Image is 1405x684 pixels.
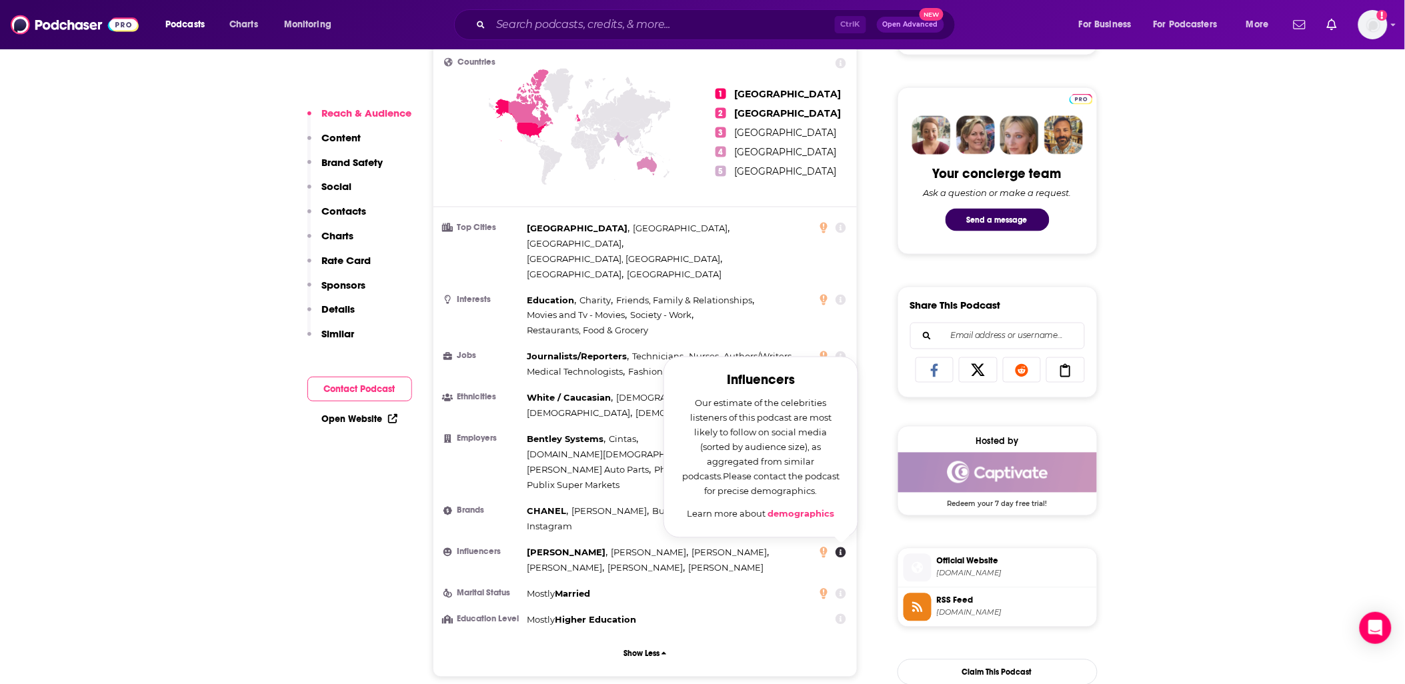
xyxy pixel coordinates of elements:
a: Show notifications dropdown [1288,13,1311,36]
button: open menu [275,14,349,35]
p: Social [322,180,352,193]
span: Restaurants, Food & Grocery [527,325,649,336]
img: User Profile [1358,10,1388,39]
span: , [527,236,624,251]
span: [GEOGRAPHIC_DATA] [627,269,722,279]
span: , [527,406,633,421]
span: Instagram [527,521,573,532]
span: , [527,447,709,463]
span: , [527,463,651,478]
span: Movies and Tv - Movies [527,310,625,321]
span: therelaunchco.com [937,569,1092,579]
div: Mostly [527,587,591,602]
span: , [527,432,606,447]
span: , [527,561,605,576]
span: [DOMAIN_NAME][DEMOGRAPHIC_DATA] [527,449,707,460]
span: PhysAssist Scribes [654,465,732,475]
span: Redeem your 7 day free trial! [898,493,1097,509]
h3: Top Cities [444,223,522,232]
span: , [527,545,608,561]
span: 1 [716,89,726,99]
span: , [579,293,613,308]
span: 5 [716,166,726,177]
div: Hosted by [898,436,1097,447]
svg: Add a profile image [1377,10,1388,21]
span: feeds.captivate.fm [937,608,1092,618]
span: 3 [716,127,726,138]
span: [GEOGRAPHIC_DATA] [527,223,628,233]
span: [GEOGRAPHIC_DATA] [633,223,728,233]
p: Rate Card [322,254,371,267]
span: [DEMOGRAPHIC_DATA] [616,393,720,403]
button: Contact Podcast [307,377,412,401]
span: , [630,308,693,323]
span: [PERSON_NAME] [527,547,606,558]
span: [PERSON_NAME] [611,547,686,558]
span: 4 [716,147,726,157]
button: Show profile menu [1358,10,1388,39]
span: , [616,293,754,308]
button: Rate Card [307,254,371,279]
p: Brand Safety [322,156,383,169]
button: Show Less [444,641,847,666]
span: 2 [716,108,726,119]
span: , [527,349,629,365]
span: , [527,504,569,519]
span: For Podcasters [1154,15,1218,34]
span: , [607,561,685,576]
span: [PERSON_NAME] [527,563,603,573]
span: [PERSON_NAME] [607,563,683,573]
span: , [689,349,721,365]
span: For Business [1079,15,1132,34]
span: Countries [458,58,496,67]
h3: Share This Podcast [910,299,1001,312]
button: open menu [1237,14,1286,35]
a: Official Website[DOMAIN_NAME] [904,554,1092,582]
span: [GEOGRAPHIC_DATA] [734,165,836,177]
span: [GEOGRAPHIC_DATA] [527,238,622,249]
span: , [632,349,685,365]
span: Publix Super Markets [527,480,620,491]
p: Learn more about [680,507,842,521]
button: Social [307,180,352,205]
span: Logged in as Maria.Tullin [1358,10,1388,39]
a: Copy Link [1046,357,1085,383]
span: [DEMOGRAPHIC_DATA] [527,408,631,419]
a: RSS Feed[DOMAIN_NAME] [904,593,1092,621]
span: Nurses [689,351,719,362]
p: Sponsors [322,279,366,291]
span: , [527,365,625,380]
a: Open Website [322,413,397,425]
button: open menu [1145,14,1237,35]
span: , [611,545,688,561]
button: Reach & Audience [307,107,412,131]
a: Charts [221,14,266,35]
span: , [724,349,794,365]
img: Sydney Profile [912,116,951,155]
a: demographics [768,509,835,519]
h3: Jobs [444,352,522,361]
img: Jon Profile [1044,116,1083,155]
img: Podchaser Pro [1070,94,1093,105]
h3: Education Level [444,615,522,624]
span: CHANEL [527,506,567,517]
span: New [920,8,944,21]
h3: Brands [444,507,522,515]
span: , [654,463,734,478]
span: Higher Education [555,615,637,625]
p: Similar [322,327,355,340]
span: , [527,251,723,267]
span: , [571,504,649,519]
span: RSS Feed [937,595,1092,607]
span: Charity [579,295,611,305]
span: Married [555,589,591,599]
span: Open Advanced [883,21,938,28]
span: [PERSON_NAME] [688,563,764,573]
span: [DEMOGRAPHIC_DATA] [635,408,739,419]
input: Search podcasts, credits, & more... [491,14,835,35]
span: [GEOGRAPHIC_DATA] [734,107,841,119]
span: Official Website [937,555,1092,567]
h3: Interests [444,295,522,304]
img: Podchaser - Follow, Share and Rate Podcasts [11,12,139,37]
a: Pro website [1070,92,1093,105]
